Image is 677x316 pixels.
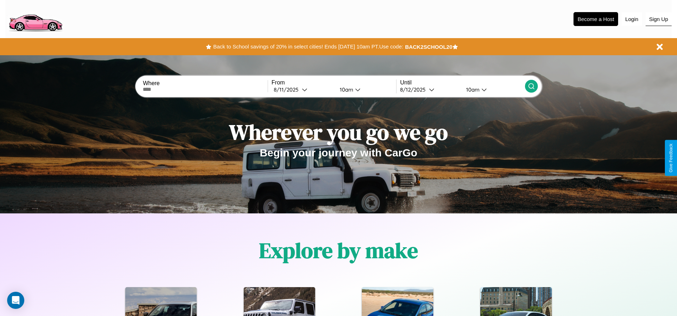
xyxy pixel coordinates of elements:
button: Back to School savings of 20% in select cities! Ends [DATE] 10am PT.Use code: [211,42,405,52]
div: Give Feedback [668,144,673,172]
h1: Explore by make [259,236,418,265]
label: From [272,79,396,86]
button: 8/11/2025 [272,86,334,93]
label: Where [143,80,267,87]
img: logo [5,4,65,33]
label: Until [400,79,525,86]
b: BACK2SCHOOL20 [405,44,453,50]
div: 8 / 12 / 2025 [400,86,429,93]
button: Become a Host [574,12,618,26]
div: 10am [336,86,355,93]
div: 8 / 11 / 2025 [274,86,302,93]
button: Sign Up [646,12,672,26]
button: 10am [460,86,525,93]
button: Login [622,12,642,26]
div: 10am [463,86,481,93]
div: Open Intercom Messenger [7,292,24,309]
button: 10am [334,86,396,93]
